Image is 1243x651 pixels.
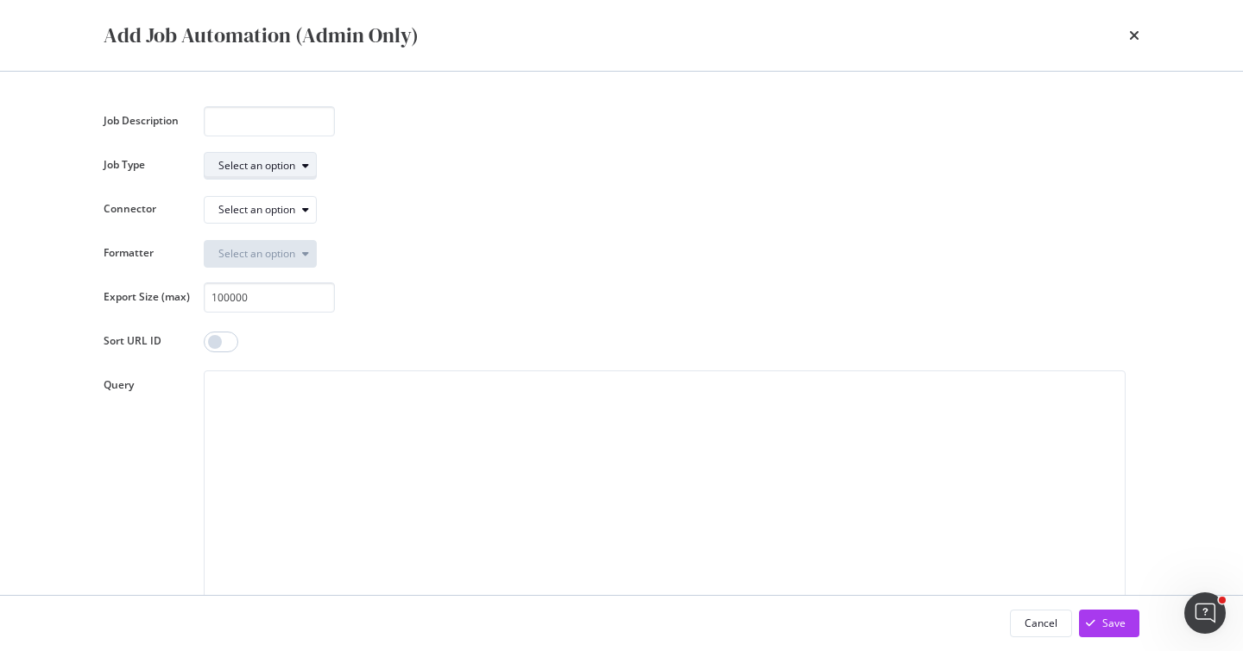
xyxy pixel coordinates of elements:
label: Export Size (max) [104,289,190,308]
label: Formatter [104,245,190,264]
button: Select an option [204,240,317,268]
div: times [1129,21,1139,50]
button: Cancel [1010,610,1072,637]
div: Select an option [218,205,295,215]
label: Job Type [104,157,190,176]
label: Query [104,377,190,625]
div: Save [1102,616,1126,630]
button: Save [1079,610,1139,637]
label: Job Description [104,113,190,132]
button: Select an option [204,152,317,180]
div: Cancel [1025,616,1057,630]
div: Select an option [218,161,295,171]
div: Select an option [218,249,295,259]
button: Select an option [204,196,317,224]
div: Add Job Automation (Admin Only) [104,21,419,50]
label: Sort URL ID [104,333,190,352]
iframe: Intercom live chat [1184,592,1226,634]
label: Connector [104,201,190,220]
